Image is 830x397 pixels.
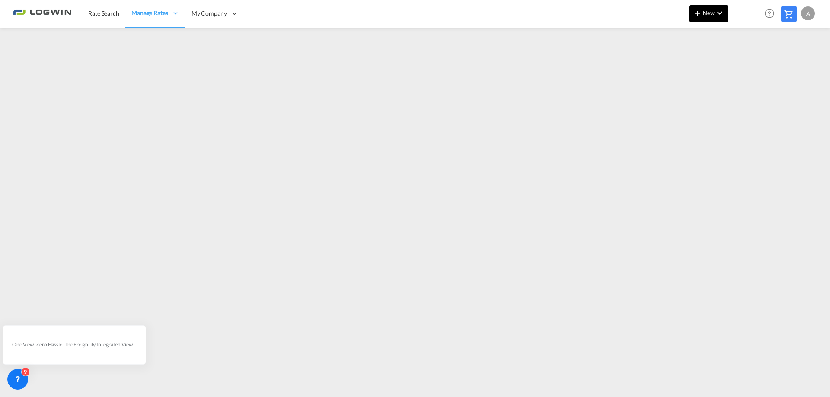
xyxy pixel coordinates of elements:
[801,6,815,20] div: A
[693,10,725,16] span: New
[192,9,227,18] span: My Company
[715,8,725,18] md-icon: icon-chevron-down
[689,5,728,22] button: icon-plus 400-fgNewicon-chevron-down
[88,10,119,17] span: Rate Search
[131,9,168,17] span: Manage Rates
[762,6,777,21] span: Help
[13,4,71,23] img: 2761ae10d95411efa20a1f5e0282d2d7.png
[693,8,703,18] md-icon: icon-plus 400-fg
[762,6,781,22] div: Help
